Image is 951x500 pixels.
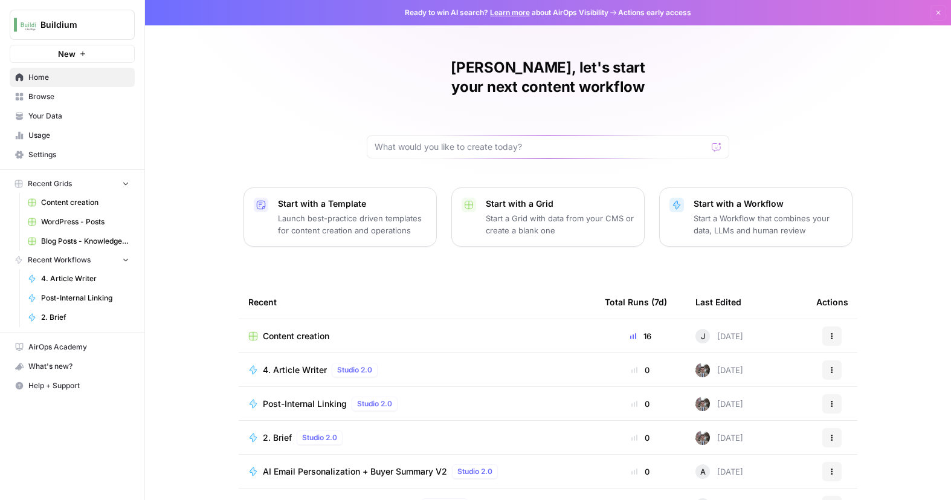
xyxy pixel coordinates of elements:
span: 4. Article Writer [263,364,327,376]
a: Content creation [22,193,135,212]
div: 0 [605,364,676,376]
span: Your Data [28,111,129,122]
button: Start with a WorkflowStart a Workflow that combines your data, LLMs and human review [659,187,853,247]
span: Studio 2.0 [357,398,392,409]
a: Post-Internal LinkingStudio 2.0 [248,397,585,411]
a: WordPress - Posts [22,212,135,232]
a: Settings [10,145,135,164]
h1: [PERSON_NAME], let's start your next content workflow [367,58,729,97]
span: Recent Workflows [28,255,91,265]
span: Recent Grids [28,178,72,189]
span: Content creation [263,330,329,342]
span: 2. Brief [41,312,129,323]
img: a2mlt6f1nb2jhzcjxsuraj5rj4vi [695,430,710,445]
div: Actions [816,285,848,319]
span: Studio 2.0 [337,365,372,375]
a: Post-Internal Linking [22,288,135,308]
div: [DATE] [695,329,743,343]
button: New [10,45,135,63]
a: Learn more [490,8,530,17]
span: Ready to win AI search? about AirOps Visibility [405,7,608,18]
div: [DATE] [695,397,743,411]
div: Last Edited [695,285,741,319]
a: 4. Article WriterStudio 2.0 [248,363,585,377]
div: 0 [605,466,676,478]
p: Start with a Workflow [694,198,842,210]
div: Recent [248,285,585,319]
input: What would you like to create today? [375,141,707,153]
p: Start a Workflow that combines your data, LLMs and human review [694,212,842,236]
span: WordPress - Posts [41,216,129,227]
div: [DATE] [695,363,743,377]
div: 0 [605,432,676,444]
a: 2. Brief [22,308,135,327]
div: 0 [605,398,676,410]
span: 4. Article Writer [41,273,129,284]
button: Workspace: Buildium [10,10,135,40]
span: New [58,48,76,60]
p: Start a Grid with data from your CMS or create a blank one [486,212,634,236]
a: AirOps Academy [10,337,135,357]
span: Blog Posts - Knowledge Base.csv [41,236,129,247]
img: Buildium Logo [14,14,36,36]
a: Home [10,68,135,87]
a: 4. Article Writer [22,269,135,288]
span: Usage [28,130,129,141]
p: Launch best-practice driven templates for content creation and operations [278,212,427,236]
span: Studio 2.0 [457,466,492,477]
button: Start with a GridStart a Grid with data from your CMS or create a blank one [451,187,645,247]
a: Content creation [248,330,585,342]
a: AI Email Personalization + Buyer Summary V2Studio 2.0 [248,464,585,479]
span: J [701,330,705,342]
p: Start with a Template [278,198,427,210]
button: Recent Workflows [10,251,135,269]
a: 2. BriefStudio 2.0 [248,430,585,445]
div: What's new? [10,357,134,375]
a: Your Data [10,106,135,126]
span: A [700,466,706,478]
span: Studio 2.0 [302,432,337,443]
a: Blog Posts - Knowledge Base.csv [22,232,135,251]
button: Help + Support [10,376,135,395]
div: [DATE] [695,464,743,479]
a: Browse [10,87,135,106]
span: 2. Brief [263,432,292,444]
span: Post-Internal Linking [41,293,129,304]
span: Help + Support [28,380,129,391]
span: Post-Internal Linking [263,398,347,410]
img: a2mlt6f1nb2jhzcjxsuraj5rj4vi [695,397,710,411]
span: Settings [28,149,129,160]
span: AirOps Academy [28,342,129,352]
span: AI Email Personalization + Buyer Summary V2 [263,466,447,478]
span: Actions early access [618,7,691,18]
div: 16 [605,330,676,342]
button: Start with a TemplateLaunch best-practice driven templates for content creation and operations [243,187,437,247]
button: Recent Grids [10,175,135,193]
a: Usage [10,126,135,145]
p: Start with a Grid [486,198,634,210]
span: Buildium [40,19,114,31]
button: What's new? [10,357,135,376]
div: [DATE] [695,430,743,445]
span: Content creation [41,197,129,208]
span: Home [28,72,129,83]
div: Total Runs (7d) [605,285,667,319]
img: a2mlt6f1nb2jhzcjxsuraj5rj4vi [695,363,710,377]
span: Browse [28,91,129,102]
